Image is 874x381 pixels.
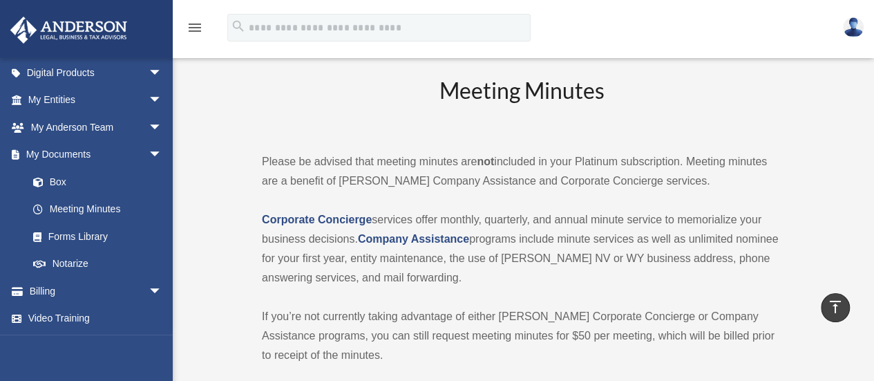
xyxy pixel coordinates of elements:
a: Video Training [10,305,183,333]
a: menu [187,24,203,36]
h2: Meeting Minutes [262,75,781,133]
img: Anderson Advisors Platinum Portal [6,17,131,44]
a: Corporate Concierge [262,214,372,225]
span: arrow_drop_down [149,113,176,142]
a: vertical_align_top [821,293,850,322]
strong: not [477,156,494,167]
span: arrow_drop_down [149,59,176,87]
img: User Pic [843,17,864,37]
a: Notarize [19,250,183,278]
i: search [231,19,246,34]
a: My Anderson Teamarrow_drop_down [10,113,183,141]
p: Please be advised that meeting minutes are included in your Platinum subscription. Meeting minute... [262,152,781,191]
span: arrow_drop_down [149,86,176,115]
span: arrow_drop_down [149,277,176,306]
a: Digital Productsarrow_drop_down [10,59,183,86]
a: Forms Library [19,223,183,250]
i: vertical_align_top [827,299,844,315]
p: services offer monthly, quarterly, and annual minute service to memorialize your business decisio... [262,210,781,288]
a: Company Assistance [358,233,469,245]
a: Box [19,168,183,196]
a: My Entitiesarrow_drop_down [10,86,183,114]
a: Billingarrow_drop_down [10,277,183,305]
a: My Documentsarrow_drop_down [10,141,183,169]
span: arrow_drop_down [149,141,176,169]
p: If you’re not currently taking advantage of either [PERSON_NAME] Corporate Concierge or Company A... [262,307,781,365]
i: menu [187,19,203,36]
a: Meeting Minutes [19,196,176,223]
